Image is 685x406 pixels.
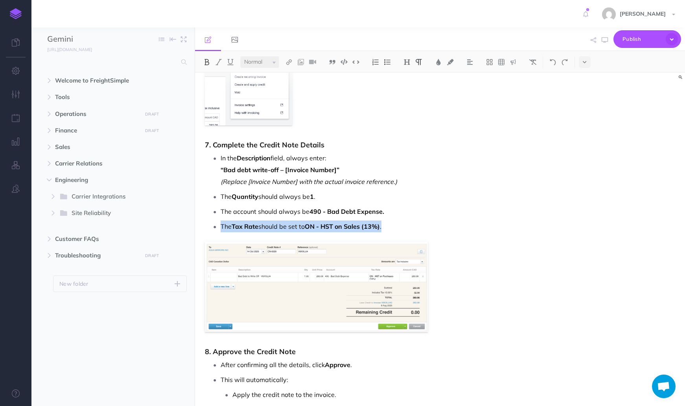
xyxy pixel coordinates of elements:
[237,154,271,162] strong: Description
[55,251,138,260] span: Troubleshooting
[72,192,136,202] span: Carrier Integrations
[221,359,528,371] p: After confirming all the details, click .
[55,126,138,135] span: Finance
[232,193,258,200] strong: Quantity
[561,59,568,65] img: Redo
[221,191,528,202] p: The should always be .
[613,30,681,48] button: Publish
[55,76,138,85] span: Welcome to FreightSimple
[31,45,100,53] a: [URL][DOMAIN_NAME]
[142,126,162,135] button: DRAFT
[510,59,517,65] img: Callout dropdown menu button
[529,59,536,65] img: Clear styles button
[227,59,234,65] img: Underline button
[352,59,359,65] img: Inline code button
[221,374,528,386] p: This will automatically:
[145,112,159,117] small: DRAFT
[215,59,222,65] img: Italic button
[55,234,138,244] span: Customer FAQs
[72,208,136,219] span: Site Reliability
[205,140,324,149] strong: 7. Complete the Credit Note Details
[622,33,662,45] span: Publish
[329,59,336,65] img: Blockquote button
[232,222,258,230] strong: Tax Rate
[145,253,159,258] small: DRAFT
[59,279,88,288] p: New folder
[47,55,177,69] input: Search
[55,92,138,102] span: Tools
[447,59,454,65] img: Text background color button
[55,109,138,119] span: Operations
[205,347,296,356] strong: 8. Approve the Credit Note
[232,389,528,400] p: Apply the credit note to the invoice.
[47,47,92,52] small: [URL][DOMAIN_NAME]
[221,178,397,186] em: (Replace [Invoice Number] with the actual invoice reference.)
[47,33,140,45] input: Documentation Name
[372,59,379,65] img: Ordered list button
[549,59,556,65] img: Undo
[55,175,138,185] span: Engineering
[205,242,428,333] img: 91hMWcfyOKeD0pmfQXf3.png
[309,59,316,65] img: Add video button
[403,59,411,65] img: Headings dropdown button
[466,59,473,65] img: Alignment dropdown menu button
[221,206,528,217] p: The account should always be
[602,7,616,21] img: e2c8ac90fceaec83622672e373184af8.jpg
[221,152,528,187] p: In the field, always enter:
[435,59,442,65] img: Text color button
[55,142,138,152] span: Sales
[297,59,304,65] img: Add image button
[10,8,22,19] img: logo-mark.svg
[652,375,676,398] div: Open chat
[285,59,293,65] img: Link button
[616,10,670,17] span: [PERSON_NAME]
[310,193,314,200] strong: 1
[415,59,422,65] img: Paragraph button
[325,361,350,369] strong: Approve
[142,110,162,119] button: DRAFT
[203,59,210,65] img: Bold button
[55,159,138,168] span: Carrier Relations
[205,21,292,126] img: yCJVafbkPejKOCFNFcGh.png
[498,59,505,65] img: Create table button
[221,220,528,232] p: The should be set to .
[305,222,380,230] strong: ON - HST on Sales (13%)
[53,276,187,292] button: New folder
[341,59,348,65] img: Code block button
[145,128,159,133] small: DRAFT
[221,166,339,174] strong: “Bad debt write-off – [Invoice Number]”
[384,59,391,65] img: Unordered list button
[142,251,162,260] button: DRAFT
[309,208,384,215] strong: 490 - Bad Debt Expense.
